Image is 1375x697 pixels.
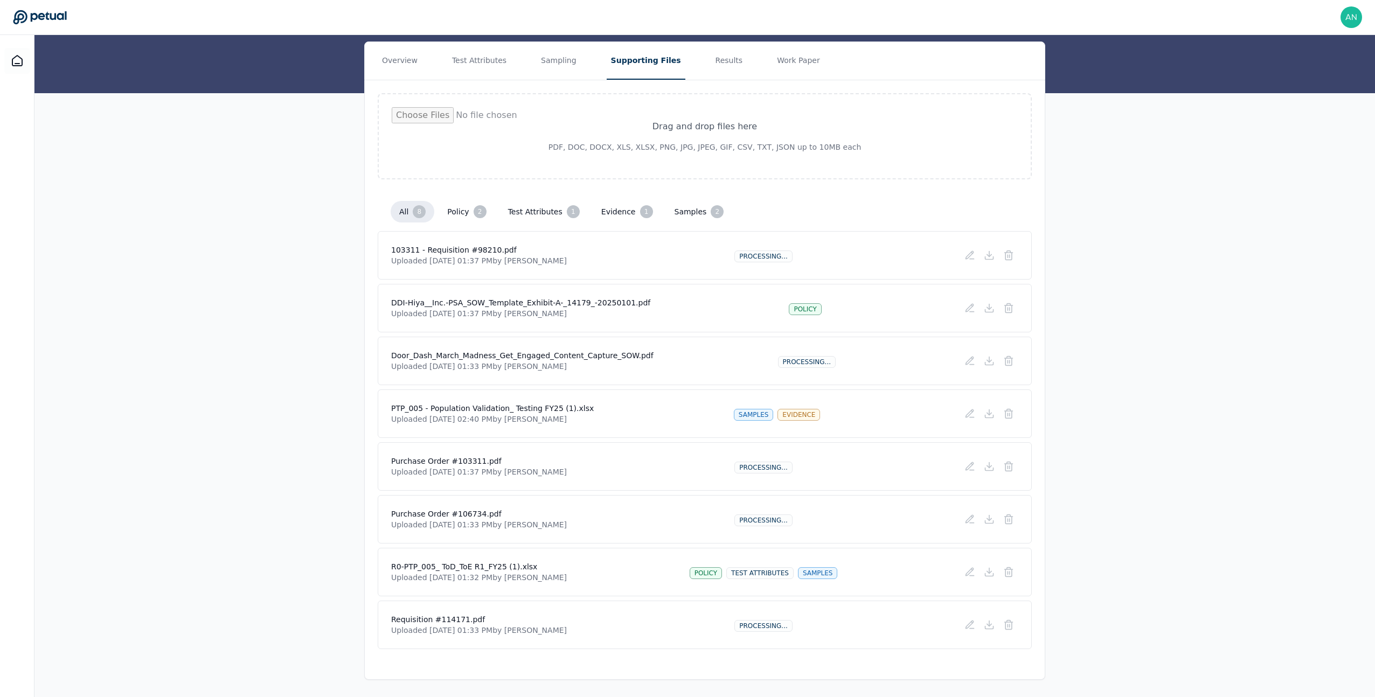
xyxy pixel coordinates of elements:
[413,205,426,218] div: 8
[980,510,999,529] button: Download File
[960,562,980,582] button: Add/Edit Description
[960,298,980,318] button: Add/Edit Description
[474,205,487,218] div: 2
[999,298,1018,318] button: Delete File
[391,255,567,266] p: Uploaded [DATE] 01:37 PM by [PERSON_NAME]
[4,48,30,74] a: Dashboard
[391,201,434,222] button: all 8
[711,205,724,218] div: 2
[391,361,654,372] p: Uploaded [DATE] 01:33 PM by [PERSON_NAME]
[960,615,980,635] button: Add/Edit Description
[999,457,1018,476] button: Delete File
[798,567,838,579] div: samples
[980,562,999,582] button: Download File
[726,567,794,579] div: test attributes
[690,567,722,579] div: policy
[999,562,1018,582] button: Delete File
[391,350,654,361] h4: Door_Dash_March_Madness_Get_Engaged_Content_Capture_SOW.pdf
[378,42,422,80] button: Overview
[593,201,662,222] button: evidence 1
[734,250,792,262] div: Processing...
[391,245,567,255] h4: 103311 - Requisition #98210.pdf
[980,298,999,318] button: Download File
[391,519,567,530] p: Uploaded [DATE] 01:33 PM by [PERSON_NAME]
[980,615,999,635] button: Download File
[391,625,567,636] p: Uploaded [DATE] 01:33 PM by [PERSON_NAME]
[391,297,650,308] h4: DDI-Hiya__Inc.-PSA_SOW_Template_Exhibit-A-_14179_-20250101.pdf
[439,201,495,222] button: policy 2
[391,561,567,572] h4: R0-PTP_005_ ToD_ToE R1_FY25 (1).xlsx
[960,457,980,476] button: Add/Edit Description
[499,201,588,222] button: test attributes 1
[980,351,999,371] button: Download File
[734,620,792,632] div: Processing...
[567,205,580,218] div: 1
[734,462,792,473] div: Processing...
[960,351,980,371] button: Add/Edit Description
[666,201,733,222] button: samples 2
[999,615,1018,635] button: Delete File
[607,42,685,80] button: Supporting Files
[391,308,650,319] p: Uploaded [DATE] 01:37 PM by [PERSON_NAME]
[391,614,567,625] h4: Requisition #114171.pdf
[537,42,581,80] button: Sampling
[711,42,747,80] button: Results
[365,42,1045,80] nav: Tabs
[999,351,1018,371] button: Delete File
[391,508,567,519] h4: Purchase Order #106734.pdf
[640,205,653,218] div: 1
[999,246,1018,265] button: Delete File
[734,409,774,421] div: samples
[448,42,511,80] button: Test Attributes
[734,514,792,526] div: Processing...
[980,404,999,423] button: Download File
[960,404,980,423] button: Add/Edit Description
[778,356,836,368] div: Processing...
[980,246,999,265] button: Download File
[391,466,567,477] p: Uploaded [DATE] 01:37 PM by [PERSON_NAME]
[960,510,980,529] button: Add/Edit Description
[391,456,567,466] h4: Purchase Order #103311.pdf
[960,246,980,265] button: Add/Edit Description
[777,409,820,421] div: evidence
[999,404,1018,423] button: Delete File
[13,10,67,25] a: Go to Dashboard
[1341,6,1362,28] img: andrew+doordash@petual.ai
[789,303,821,315] div: policy
[391,572,567,583] p: Uploaded [DATE] 01:32 PM by [PERSON_NAME]
[999,510,1018,529] button: Delete File
[391,414,594,424] p: Uploaded [DATE] 02:40 PM by [PERSON_NAME]
[773,42,824,80] button: Work Paper
[391,403,594,414] h4: PTP_005 - Population Validation_ Testing FY25 (1).xlsx
[980,457,999,476] button: Download File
